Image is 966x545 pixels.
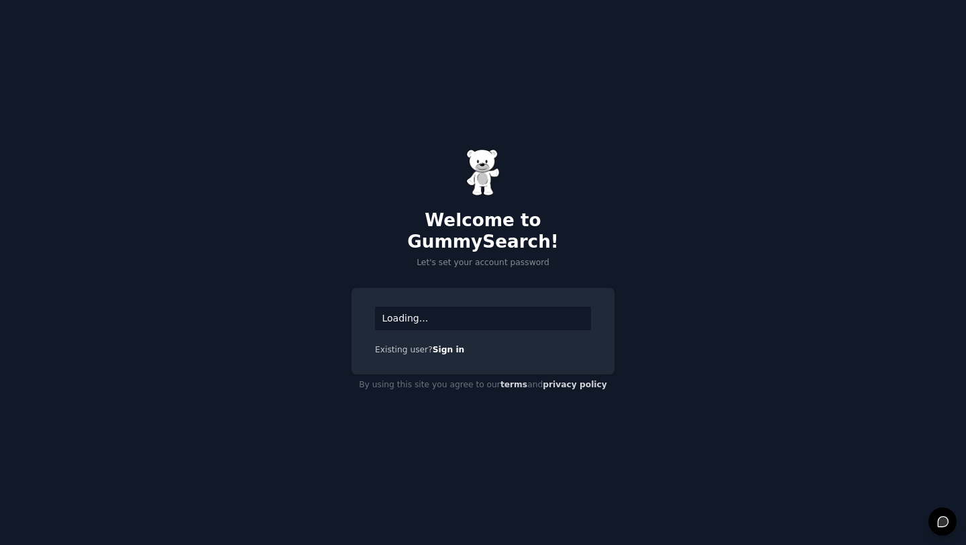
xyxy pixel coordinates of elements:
[352,375,614,396] div: By using this site you agree to our and
[543,380,607,389] a: privacy policy
[352,257,614,269] p: Let's set your account password
[352,210,614,252] h2: Welcome to GummySearch!
[375,345,433,354] span: Existing user?
[433,345,465,354] a: Sign in
[500,380,527,389] a: terms
[375,307,591,330] div: Loading...
[466,149,500,196] img: Gummy Bear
